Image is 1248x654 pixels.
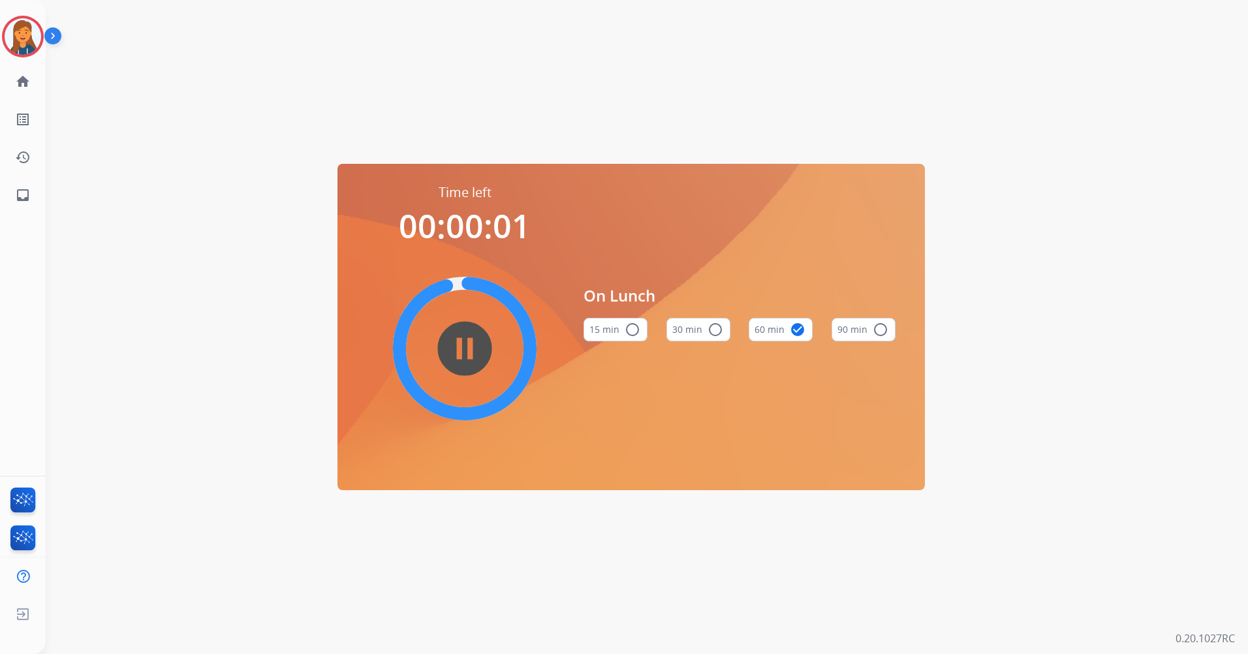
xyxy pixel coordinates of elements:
[15,112,31,127] mat-icon: list_alt
[832,318,896,341] button: 90 min
[15,74,31,89] mat-icon: home
[5,18,41,55] img: avatar
[399,204,531,248] span: 00:00:01
[15,149,31,165] mat-icon: history
[439,183,491,202] span: Time left
[749,318,813,341] button: 60 min
[625,322,640,337] mat-icon: radio_button_unchecked
[708,322,723,337] mat-icon: radio_button_unchecked
[1176,631,1235,646] p: 0.20.1027RC
[873,322,888,337] mat-icon: radio_button_unchecked
[666,318,730,341] button: 30 min
[790,322,805,337] mat-icon: check_circle
[15,187,31,203] mat-icon: inbox
[584,284,896,307] span: On Lunch
[584,318,647,341] button: 15 min
[457,341,473,356] mat-icon: pause_circle_filled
